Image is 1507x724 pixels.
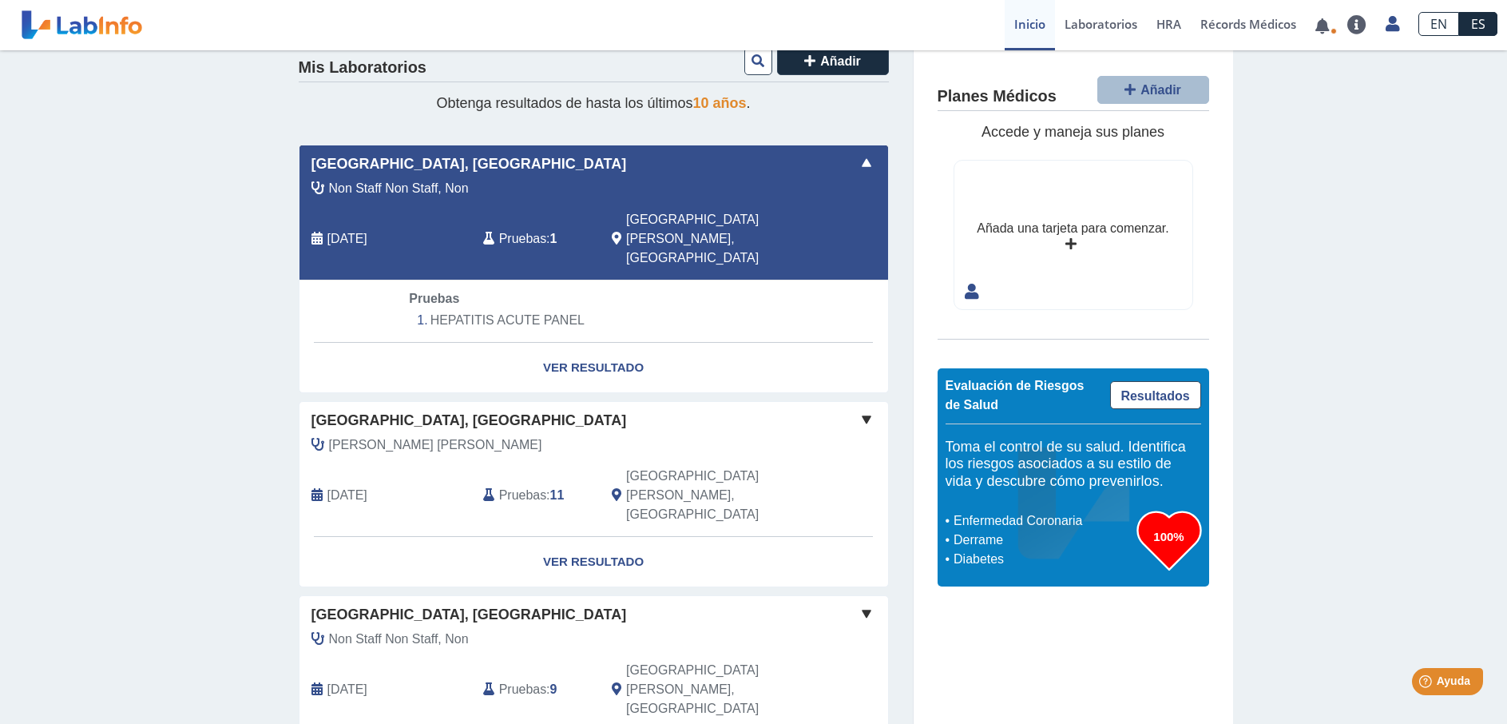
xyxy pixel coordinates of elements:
a: Resultados [1110,381,1201,409]
div: : [471,661,600,718]
a: Ver Resultado [299,537,888,587]
span: Accede y maneja sus planes [982,124,1164,140]
span: 2025-09-12 [327,229,367,249]
span: Obtenga resultados de hasta los últimos . [436,95,750,111]
h5: Toma el control de su salud. Identifica los riesgos asociados a su estilo de vida y descubre cómo... [946,439,1201,491]
b: 9 [550,682,557,696]
div: : [471,210,600,268]
span: Pruebas [409,292,459,305]
a: ES [1459,12,1497,36]
b: 11 [550,488,565,502]
span: San Juan, PR [626,661,803,718]
span: Pruebas [499,229,546,249]
a: EN [1418,12,1459,36]
span: [GEOGRAPHIC_DATA], [GEOGRAPHIC_DATA] [311,410,627,432]
span: Non Staff Non Staff, Non [329,630,469,649]
span: Pruebas [499,486,546,505]
span: Rosado Resto, Norma [329,436,542,455]
span: 2025-05-08 [327,680,367,699]
span: Evaluación de Riesgos de Salud [946,379,1085,412]
iframe: Help widget launcher [1365,662,1489,706]
div: : [471,467,600,524]
span: Non Staff Non Staff, Non [329,179,469,198]
span: HRA [1156,16,1181,32]
li: Diabetes [950,550,1137,569]
h4: Planes Médicos [938,87,1057,106]
b: 1 [550,232,557,245]
div: Añada una tarjeta para comenzar. [977,219,1168,238]
h3: 100% [1137,527,1201,547]
button: Añadir [1097,76,1209,104]
span: Añadir [1140,83,1181,97]
span: 2025-08-21 [327,486,367,505]
li: Derrame [950,531,1137,550]
span: San Juan, PR [626,467,803,524]
button: Añadir [777,47,889,75]
span: Añadir [820,54,861,68]
span: [GEOGRAPHIC_DATA], [GEOGRAPHIC_DATA] [311,604,627,626]
span: Pruebas [499,680,546,699]
li: HEPATITIS ACUTE PANEL [409,308,777,332]
a: Ver Resultado [299,343,888,393]
span: [GEOGRAPHIC_DATA], [GEOGRAPHIC_DATA] [311,153,627,175]
li: Enfermedad Coronaria [950,511,1137,531]
span: San Juan, PR [626,210,803,268]
h4: Mis Laboratorios [299,58,426,78]
span: 10 años [693,95,747,111]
